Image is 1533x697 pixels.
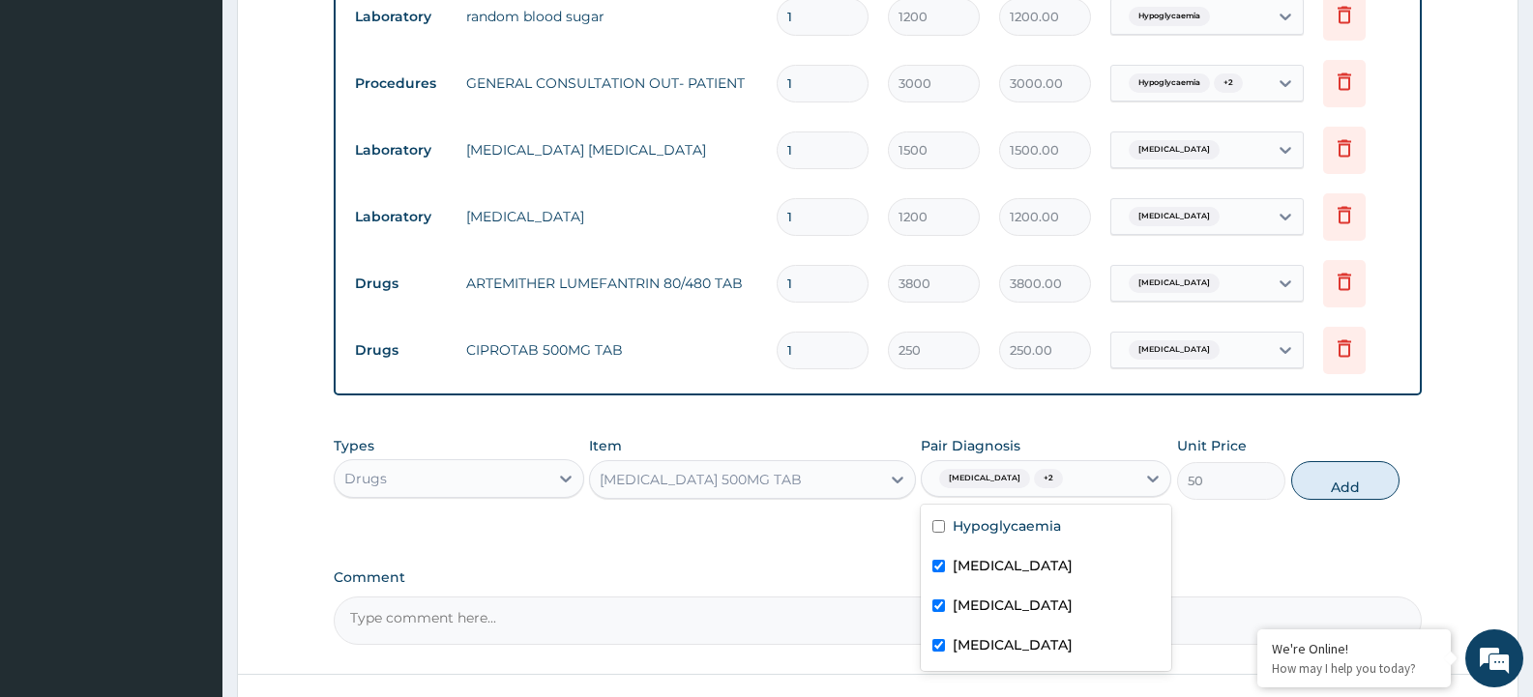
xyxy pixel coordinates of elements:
span: [MEDICAL_DATA] [1129,207,1220,226]
td: ARTEMITHER LUMEFANTRIN 80/480 TAB [457,264,767,303]
span: [MEDICAL_DATA] [1129,140,1220,160]
label: [MEDICAL_DATA] [953,595,1073,615]
td: [MEDICAL_DATA] [457,197,767,236]
td: Laboratory [345,132,457,168]
span: Hypoglycaemia [1129,7,1210,26]
td: Procedures [345,66,457,102]
label: Pair Diagnosis [921,436,1020,455]
label: [MEDICAL_DATA] [953,635,1073,654]
label: Hypoglycaemia [953,516,1061,536]
div: Drugs [344,469,387,488]
span: [MEDICAL_DATA] [1129,274,1220,293]
span: + 2 [1034,469,1063,488]
span: [MEDICAL_DATA] [1129,340,1220,360]
td: CIPROTAB 500MG TAB [457,331,767,369]
span: We're online! [112,219,267,415]
td: Drugs [345,266,457,302]
span: Hypoglycaemia [1129,73,1210,93]
div: Chat with us now [101,108,325,133]
label: Types [334,438,374,454]
div: We're Online! [1272,640,1436,657]
td: GENERAL CONSULTATION OUT- PATIENT [457,64,767,102]
p: How may I help you today? [1272,660,1436,677]
label: Comment [334,569,1422,586]
td: Laboratory [345,199,457,235]
label: Item [589,436,622,455]
span: [MEDICAL_DATA] [939,469,1030,488]
div: [MEDICAL_DATA] 500MG TAB [600,470,802,489]
label: Unit Price [1177,436,1247,455]
textarea: Type your message and hit 'Enter' [10,479,369,547]
div: Minimize live chat window [317,10,364,56]
button: Add [1291,461,1400,500]
img: d_794563401_company_1708531726252_794563401 [36,97,78,145]
td: Drugs [345,333,457,368]
td: [MEDICAL_DATA] [MEDICAL_DATA] [457,131,767,169]
label: [MEDICAL_DATA] [953,556,1073,575]
span: + 2 [1214,73,1243,93]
